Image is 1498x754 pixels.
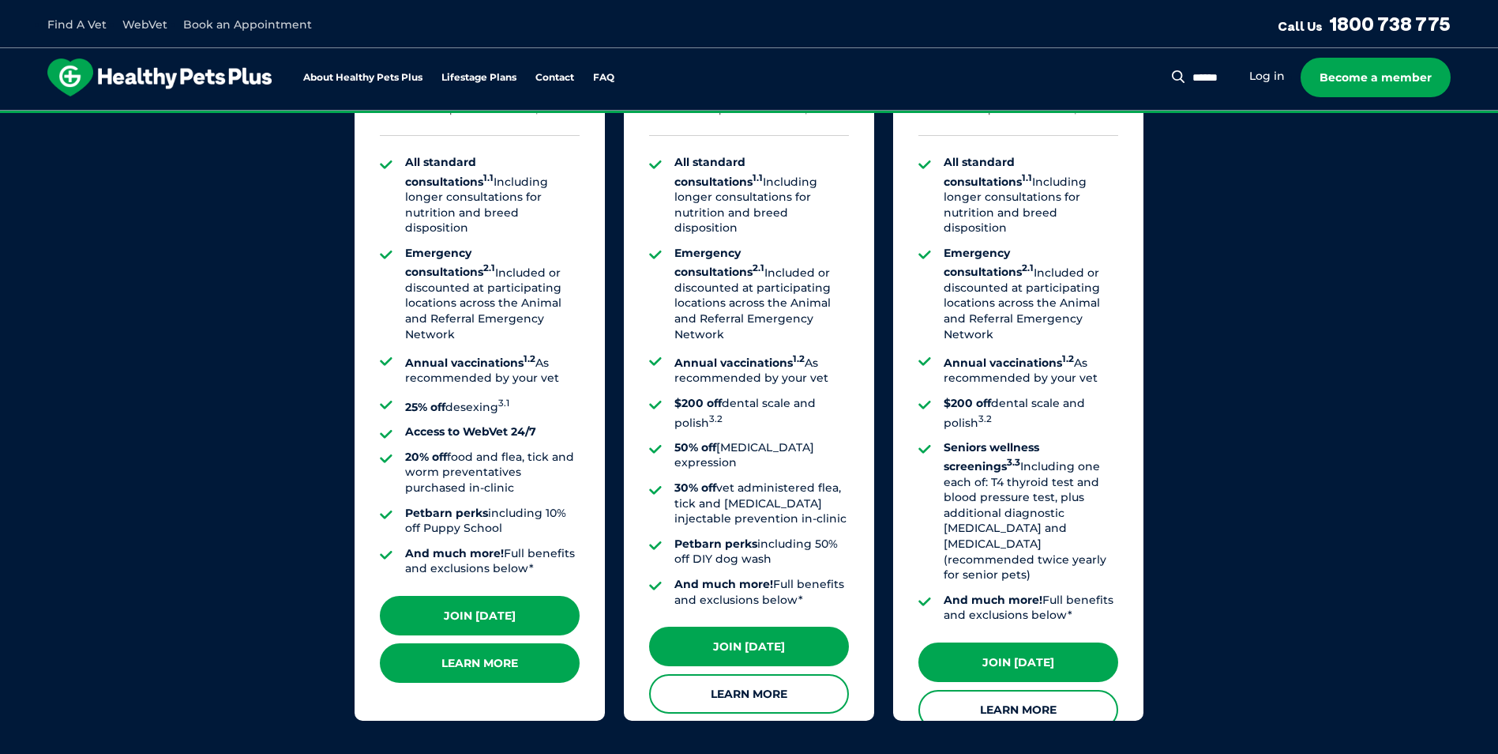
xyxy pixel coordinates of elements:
sup: 1.2 [524,353,535,364]
li: Included or discounted at participating locations across the Animal and Referral Emergency Network [674,246,849,342]
strong: All standard consultations [674,155,763,188]
li: As recommended by your vet [674,352,849,386]
li: including 10% off Puppy School [405,506,580,537]
a: FAQ [593,73,614,83]
strong: All standard consultations [405,155,494,188]
a: Contact [535,73,574,83]
strong: All standard consultations [944,155,1032,188]
sup: 3.1 [498,398,509,409]
li: Full benefits and exclusions below* [674,577,849,608]
strong: Seniors wellness screenings [944,440,1039,473]
a: Learn More [380,643,580,683]
a: Book an Appointment [183,17,312,32]
strong: Access to WebVet 24/7 [405,424,536,439]
a: Learn More [649,674,849,714]
strong: 20% off [405,450,447,464]
strong: Emergency consultations [405,246,495,279]
strong: 30% off [674,481,716,495]
li: Including one each of: T4 thyroid test and blood pressure test, plus additional diagnostic [MEDIC... [944,440,1118,583]
li: Including longer consultations for nutrition and breed disposition [944,155,1118,236]
strong: And much more! [674,577,773,591]
a: Lifestage Plans [441,73,516,83]
a: Join [DATE] [649,627,849,666]
sup: 2.1 [753,263,764,274]
strong: $200 off [944,396,991,410]
a: Log in [1249,69,1285,84]
strong: Annual vaccinations [674,356,805,370]
sup: 3.2 [978,413,992,424]
a: Join [DATE] [918,643,1118,682]
sup: 1.1 [1022,172,1032,183]
strong: Emergency consultations [674,246,764,279]
button: Search [1169,69,1188,85]
sup: 3.2 [709,413,723,424]
li: Full benefits and exclusions below* [405,546,580,577]
img: hpp-logo [47,58,272,96]
li: Full benefits and exclusions below* [944,593,1118,624]
sup: 1.2 [793,353,805,364]
sup: 2.1 [1022,263,1034,274]
li: Included or discounted at participating locations across the Animal and Referral Emergency Network [944,246,1118,342]
a: Become a member [1301,58,1451,97]
a: About Healthy Pets Plus [303,73,422,83]
strong: And much more! [944,593,1042,607]
a: Learn More [918,690,1118,729]
li: Included or discounted at participating locations across the Animal and Referral Emergency Network [405,246,580,342]
sup: 1.1 [483,172,494,183]
a: Call Us1800 738 775 [1278,12,1451,36]
sup: 1.2 [1062,353,1074,364]
sup: 3.3 [1007,457,1020,468]
sup: 1.1 [753,172,763,183]
strong: Annual vaccinations [405,356,535,370]
sup: 2.1 [483,263,495,274]
strong: 50% off [674,440,716,454]
li: desexing [405,396,580,415]
li: food and flea, tick and worm preventatives purchased in-clinic [405,450,580,496]
span: Proactive, preventative wellness program designed to keep your pet healthier and happier for longer [454,111,1044,125]
li: Including longer consultations for nutrition and breed disposition [674,155,849,236]
li: As recommended by your vet [405,352,580,386]
li: [MEDICAL_DATA] expression [674,440,849,471]
a: WebVet [122,17,167,32]
li: Including longer consultations for nutrition and breed disposition [405,155,580,236]
li: dental scale and polish [944,396,1118,431]
strong: Emergency consultations [944,246,1034,279]
strong: 25% off [405,400,445,414]
strong: Petbarn perks [674,537,757,551]
a: Join [DATE] [380,596,580,635]
li: vet administered flea, tick and [MEDICAL_DATA] injectable prevention in-clinic [674,481,849,527]
strong: Petbarn perks [405,506,488,520]
li: As recommended by your vet [944,352,1118,386]
strong: And much more! [405,546,504,560]
li: dental scale and polish [674,396,849,431]
strong: $200 off [674,396,722,410]
strong: Annual vaccinations [944,356,1074,370]
span: Call Us [1278,18,1323,34]
a: Find A Vet [47,17,107,32]
li: including 50% off DIY dog wash [674,537,849,567]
